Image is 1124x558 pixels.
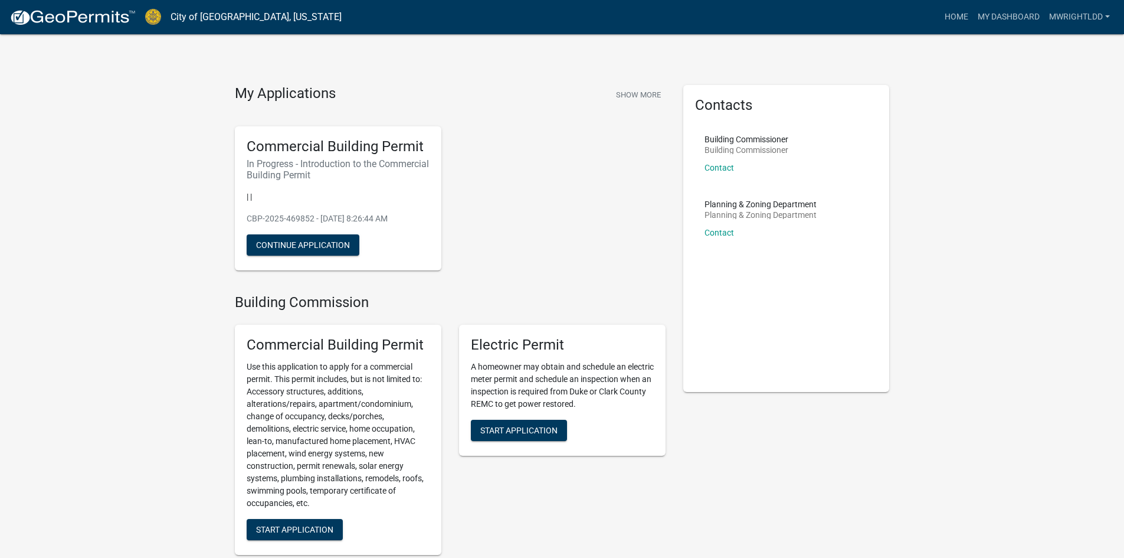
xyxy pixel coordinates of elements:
a: Contact [704,228,734,237]
h5: Commercial Building Permit [247,337,430,354]
p: Building Commissioner [704,135,788,143]
a: My Dashboard [973,6,1044,28]
a: mwrightldd [1044,6,1115,28]
a: City of [GEOGRAPHIC_DATA], [US_STATE] [171,7,342,27]
button: Show More [611,85,666,105]
button: Start Application [471,420,567,441]
p: | | [247,191,430,203]
p: A homeowner may obtain and schedule an electric meter permit and schedule an inspection when an i... [471,361,654,410]
h5: Contacts [695,97,878,114]
h5: Commercial Building Permit [247,138,430,155]
p: CBP-2025-469852 - [DATE] 8:26:44 AM [247,213,430,225]
button: Continue Application [247,234,359,256]
p: Planning & Zoning Department [704,211,817,219]
h6: In Progress - Introduction to the Commercial Building Permit [247,158,430,181]
h5: Electric Permit [471,337,654,354]
p: Building Commissioner [704,146,788,154]
h4: My Applications [235,85,336,103]
p: Planning & Zoning Department [704,200,817,208]
span: Start Application [480,426,558,435]
span: Start Application [256,525,333,534]
a: Contact [704,163,734,172]
p: Use this application to apply for a commercial permit. This permit includes, but is not limited t... [247,361,430,510]
a: Home [940,6,973,28]
img: City of Jeffersonville, Indiana [145,9,161,25]
button: Start Application [247,519,343,540]
h4: Building Commission [235,294,666,311]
